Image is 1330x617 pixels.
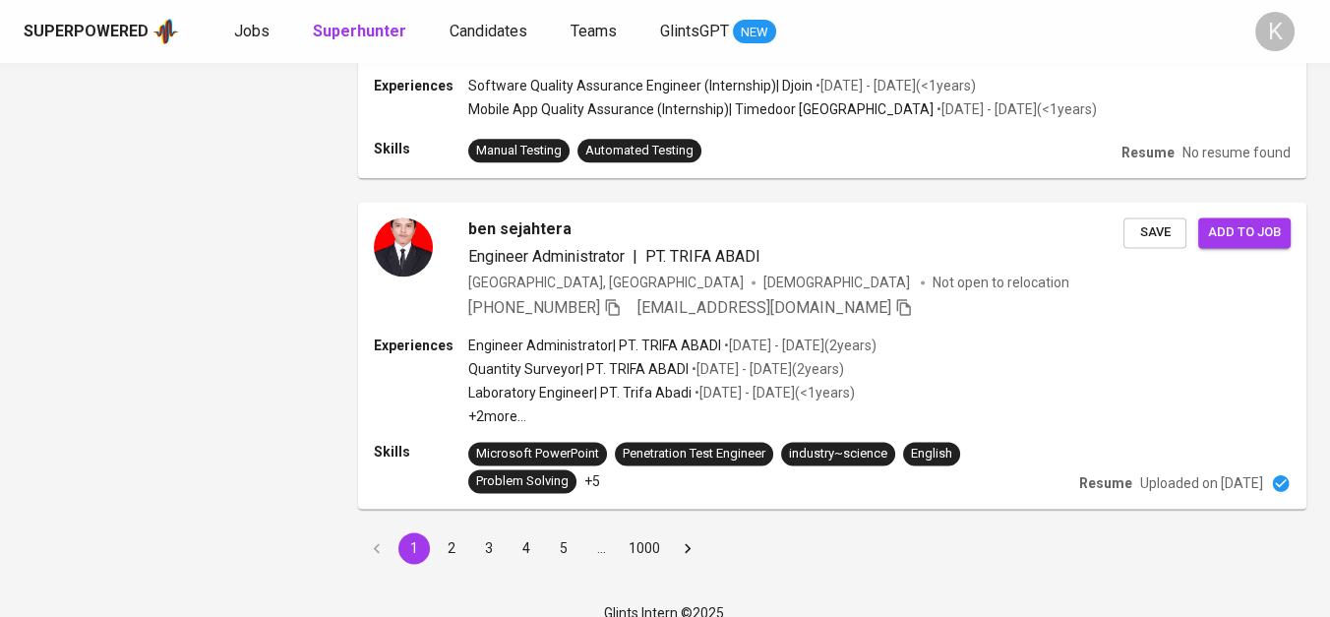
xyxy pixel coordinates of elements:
[692,383,855,402] p: • [DATE] - [DATE] ( <1 years )
[468,383,692,402] p: Laboratory Engineer | PT. Trifa Abadi
[623,532,666,564] button: Go to page 1000
[374,76,468,95] p: Experiences
[1140,473,1263,493] p: Uploaded on [DATE]
[398,532,430,564] button: page 1
[511,532,542,564] button: Go to page 4
[645,247,760,266] span: PT. TRIFA ABADI
[24,21,149,43] div: Superpowered
[660,22,729,40] span: GlintsGPT
[1079,473,1132,493] p: Resume
[721,336,877,355] p: • [DATE] - [DATE] ( 2 years )
[313,20,410,44] a: Superhunter
[476,472,569,491] div: Problem Solving
[1182,143,1291,162] p: No resume found
[585,142,694,160] div: Automated Testing
[689,359,844,379] p: • [DATE] - [DATE] ( 2 years )
[672,532,703,564] button: Go to next page
[633,245,637,269] span: |
[1208,221,1281,244] span: Add to job
[152,17,179,46] img: app logo
[234,20,273,44] a: Jobs
[1198,217,1291,248] button: Add to job
[548,532,579,564] button: Go to page 5
[476,445,599,463] div: Microsoft PowerPoint
[468,76,813,95] p: Software Quality Assurance Engineer (Internship) | Djoin
[571,20,621,44] a: Teams
[468,359,689,379] p: Quantity Surveyor | PT. TRIFA ABADI
[1255,12,1295,51] div: K
[733,23,776,42] span: NEW
[473,532,505,564] button: Go to page 3
[468,217,572,241] span: ben sejahtera
[476,142,562,160] div: Manual Testing
[763,273,913,292] span: [DEMOGRAPHIC_DATA]
[374,217,433,277] img: b512a9ba3fb5a31a1d6dc5b4317ab1f4.jpg
[789,445,887,463] div: industry~science
[468,336,721,355] p: Engineer Administrator | PT. TRIFA ABADI
[911,445,952,463] div: English
[450,20,531,44] a: Candidates
[585,538,617,558] div: …
[450,22,527,40] span: Candidates
[571,22,617,40] span: Teams
[374,336,468,355] p: Experiences
[358,532,706,564] nav: pagination navigation
[313,22,406,40] b: Superhunter
[1133,221,1177,244] span: Save
[468,406,877,426] p: +2 more ...
[436,532,467,564] button: Go to page 2
[374,139,468,158] p: Skills
[660,20,776,44] a: GlintsGPT NEW
[637,298,891,317] span: [EMAIL_ADDRESS][DOMAIN_NAME]
[468,247,625,266] span: Engineer Administrator
[1123,217,1186,248] button: Save
[468,99,934,119] p: Mobile App Quality Assurance (Internship) | Timedoor [GEOGRAPHIC_DATA]
[584,471,600,491] p: +5
[1121,143,1175,162] p: Resume
[24,17,179,46] a: Superpoweredapp logo
[468,273,744,292] div: [GEOGRAPHIC_DATA], [GEOGRAPHIC_DATA]
[934,99,1097,119] p: • [DATE] - [DATE] ( <1 years )
[374,442,468,462] p: Skills
[623,445,765,463] div: Penetration Test Engineer
[468,298,600,317] span: [PHONE_NUMBER]
[933,273,1069,292] p: Not open to relocation
[813,76,976,95] p: • [DATE] - [DATE] ( <1 years )
[234,22,270,40] span: Jobs
[358,202,1306,509] a: ben sejahteraEngineer Administrator|PT. TRIFA ABADI[GEOGRAPHIC_DATA], [GEOGRAPHIC_DATA][DEMOGRAPH...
